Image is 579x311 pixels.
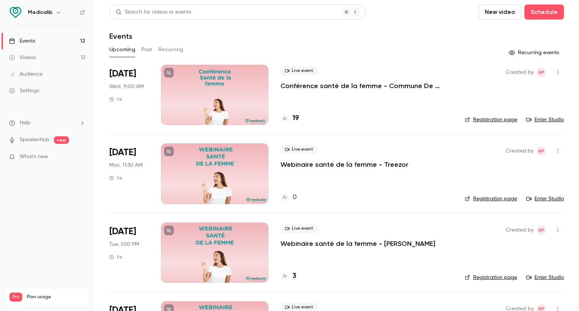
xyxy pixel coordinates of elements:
[465,195,517,203] a: Registration page
[505,47,564,59] button: Recurring events
[109,44,135,56] button: Upcoming
[109,65,149,125] div: Oct 1 Wed, 9:00 AM (Europe/Paris)
[506,146,534,155] span: Created by
[109,143,149,204] div: Oct 6 Mon, 11:30 AM (Europe/Paris)
[109,223,149,283] div: Oct 7 Tue, 1:00 PM (Europe/Paris)
[116,8,191,16] div: Search for videos or events
[109,241,139,248] span: Tue, 1:00 PM
[109,162,142,169] span: Mon, 11:30 AM
[109,32,132,41] h1: Events
[478,5,521,20] button: New video
[28,9,52,16] h6: Medicalib
[293,192,297,203] h4: 0
[526,274,564,281] a: Enter Studio
[526,116,564,123] a: Enter Studio
[280,224,318,233] span: Live event
[109,175,122,181] div: 1 h
[109,254,122,260] div: 1 h
[109,226,136,238] span: [DATE]
[9,54,36,61] div: Videos
[280,271,296,281] a: 3
[9,70,43,78] div: Audience
[524,5,564,20] button: Schedule
[109,146,136,159] span: [DATE]
[293,271,296,281] h4: 3
[141,44,152,56] button: Past
[280,160,408,169] a: Webinaire santé de la femme - Treezor
[109,83,144,90] span: Wed, 9:00 AM
[109,68,136,80] span: [DATE]
[27,294,85,300] span: Plan usage
[280,81,453,90] a: Conférence santé de la femme - Commune De [GEOGRAPHIC_DATA] - salle du conseil, 2ème étage
[280,113,299,123] a: 19
[158,44,184,56] button: Recurring
[54,136,69,144] span: new
[538,226,544,235] span: AP
[9,119,85,127] li: help-dropdown-opener
[20,153,48,161] span: What's new
[538,146,544,155] span: AP
[280,145,318,154] span: Live event
[280,192,297,203] a: 0
[9,293,22,302] span: Pro
[506,226,534,235] span: Created by
[537,226,546,235] span: Alice Plauch
[9,37,35,45] div: Events
[280,239,435,248] a: Webinaire santé de la femme - [PERSON_NAME]
[465,274,517,281] a: Registration page
[537,146,546,155] span: Alice Plauch
[109,96,122,102] div: 1 h
[9,87,39,95] div: Settings
[506,68,534,77] span: Created by
[293,113,299,123] h4: 19
[280,66,318,75] span: Live event
[538,68,544,77] span: AP
[20,136,49,144] a: SpeakerHub
[526,195,564,203] a: Enter Studio
[20,119,31,127] span: Help
[465,116,517,123] a: Registration page
[537,68,546,77] span: Alice Plauch
[9,6,21,18] img: Medicalib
